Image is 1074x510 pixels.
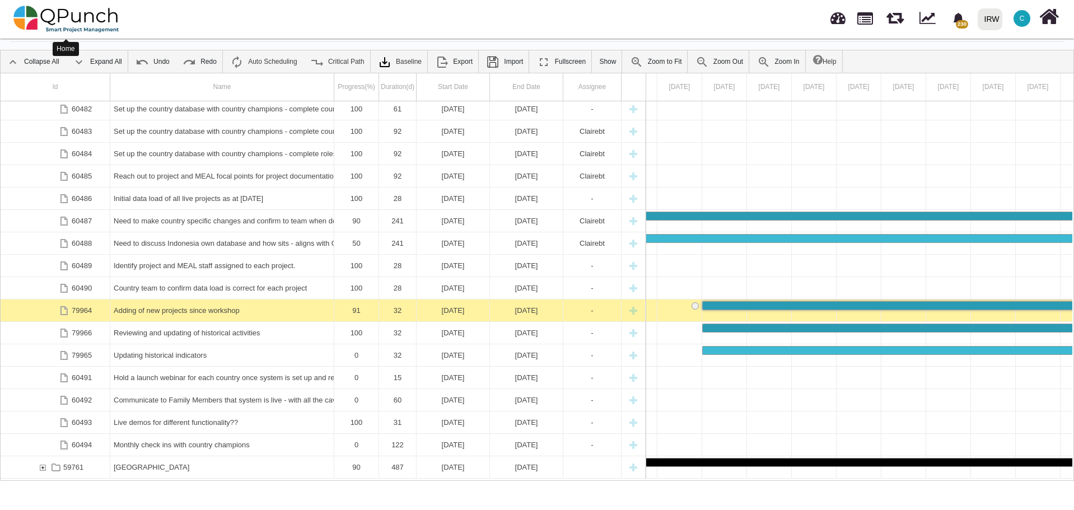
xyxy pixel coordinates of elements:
[531,50,591,73] a: Fullscreen
[429,50,478,73] a: Export
[334,456,379,478] div: 90
[417,277,490,299] div: 01-02-2025
[379,389,417,411] div: 60
[72,277,92,299] div: 60490
[493,143,559,165] div: [DATE]
[493,165,559,187] div: [DATE]
[136,55,149,69] img: ic_undo_24.4502e76.png
[420,210,486,232] div: [DATE]
[338,165,375,187] div: 100
[417,411,490,433] div: 01-03-2025
[1,389,110,411] div: 60492
[493,188,559,209] div: [DATE]
[379,165,417,187] div: 92
[952,13,964,25] svg: bell fill
[490,322,563,344] div: 14-08-2025
[334,322,379,344] div: 100
[857,7,873,25] span: Projects
[338,143,375,165] div: 100
[379,344,417,366] div: 32
[338,344,375,366] div: 0
[183,55,196,69] img: ic_redo_24.f94b082.png
[1,188,110,209] div: 60486
[114,367,330,389] div: Hold a launch webinar for each country once system is set up and ready for ongoing use
[379,73,417,101] div: Duration(d)
[338,322,375,344] div: 100
[946,1,973,36] a: bell fill230
[563,98,622,120] div: -
[690,50,749,73] a: Zoom Out
[624,50,688,73] a: Zoom to Fit
[1,456,110,478] div: 59761
[567,277,618,299] div: -
[625,300,642,321] div: New task
[72,367,92,389] div: 60491
[417,255,490,277] div: 01-02-2025
[417,98,490,120] div: 01-09-2024
[110,456,334,478] div: Nepal
[490,411,563,433] div: 31-03-2025
[493,300,559,321] div: [DATE]
[1,434,646,456] div: Task: Monthly check ins with country champions Start date: 01-09-2025 End date: 31-12-2025
[490,255,563,277] div: 28-02-2025
[420,188,486,209] div: [DATE]
[625,322,642,344] div: New task
[1,73,110,101] div: Id
[1,98,110,120] div: 60482
[177,50,222,73] a: Redo
[417,188,490,209] div: 01-02-2025
[625,120,642,142] div: New task
[230,55,244,69] img: ic_auto_scheduling_24.ade0d5b.png
[625,277,642,299] div: New task
[490,165,563,187] div: 31-01-2025
[563,120,622,142] div: Clairebt
[417,73,490,101] div: Start Date
[1,232,646,255] div: Task: Need to discuss Indonesia own database and how sits - aligns with GPMS ref moving forward p...
[114,255,330,277] div: Identify project and MEAL staff assigned to each project.
[625,344,642,366] div: New task
[379,322,417,344] div: 32
[72,98,92,120] div: 60482
[490,98,563,120] div: 31-10-2024
[567,344,618,366] div: -
[490,456,563,478] div: 31-12-2025
[563,255,622,277] div: -
[6,55,20,69] img: ic_collapse_all_24.42ac041.png
[1,277,646,300] div: Task: Country team to confirm data load is correct for each project Start date: 01-02-2025 End da...
[382,188,413,209] div: 28
[926,73,971,101] div: 19 Jul 2025
[567,120,618,142] div: Clairebt
[493,120,559,142] div: [DATE]
[110,210,334,232] div: Need to make country specific changes and confirm to team when done
[338,210,375,232] div: 90
[67,50,128,73] a: Expand All
[417,210,490,232] div: 02-02-2025
[1,322,646,344] div: Task: Reviewing and updating of historical activities Start date: 14-07-2025 End date: 14-08-2025
[493,322,559,344] div: [DATE]
[747,73,792,101] div: 15 Jul 2025
[1,344,646,367] div: Task: Updating historical indicators Start date: 14-07-2025 End date: 14-08-2025
[379,210,417,232] div: 241
[420,300,486,321] div: [DATE]
[625,411,642,433] div: New task
[1,232,110,254] div: 60488
[1,300,646,322] div: Task: Adding of new projects since workshop Start date: 14-07-2025 End date: 14-08-2025
[493,98,559,120] div: [DATE]
[417,232,490,254] div: 02-02-2025
[537,55,550,69] img: ic_fullscreen_24.81ea589.png
[72,255,92,277] div: 60489
[417,344,490,366] div: 14-07-2025
[338,367,375,389] div: 0
[956,20,968,29] span: 230
[72,210,92,232] div: 60487
[563,232,622,254] div: Clairebt
[110,73,334,101] div: Name
[110,120,334,142] div: Set up the country database with country champions - complete country geo database
[493,210,559,232] div: [DATE]
[110,98,334,120] div: Set up the country database with country champions - complete country implementation partners
[382,210,413,232] div: 241
[382,143,413,165] div: 92
[72,143,92,165] div: 60484
[625,456,642,478] div: New task
[53,42,79,56] div: Home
